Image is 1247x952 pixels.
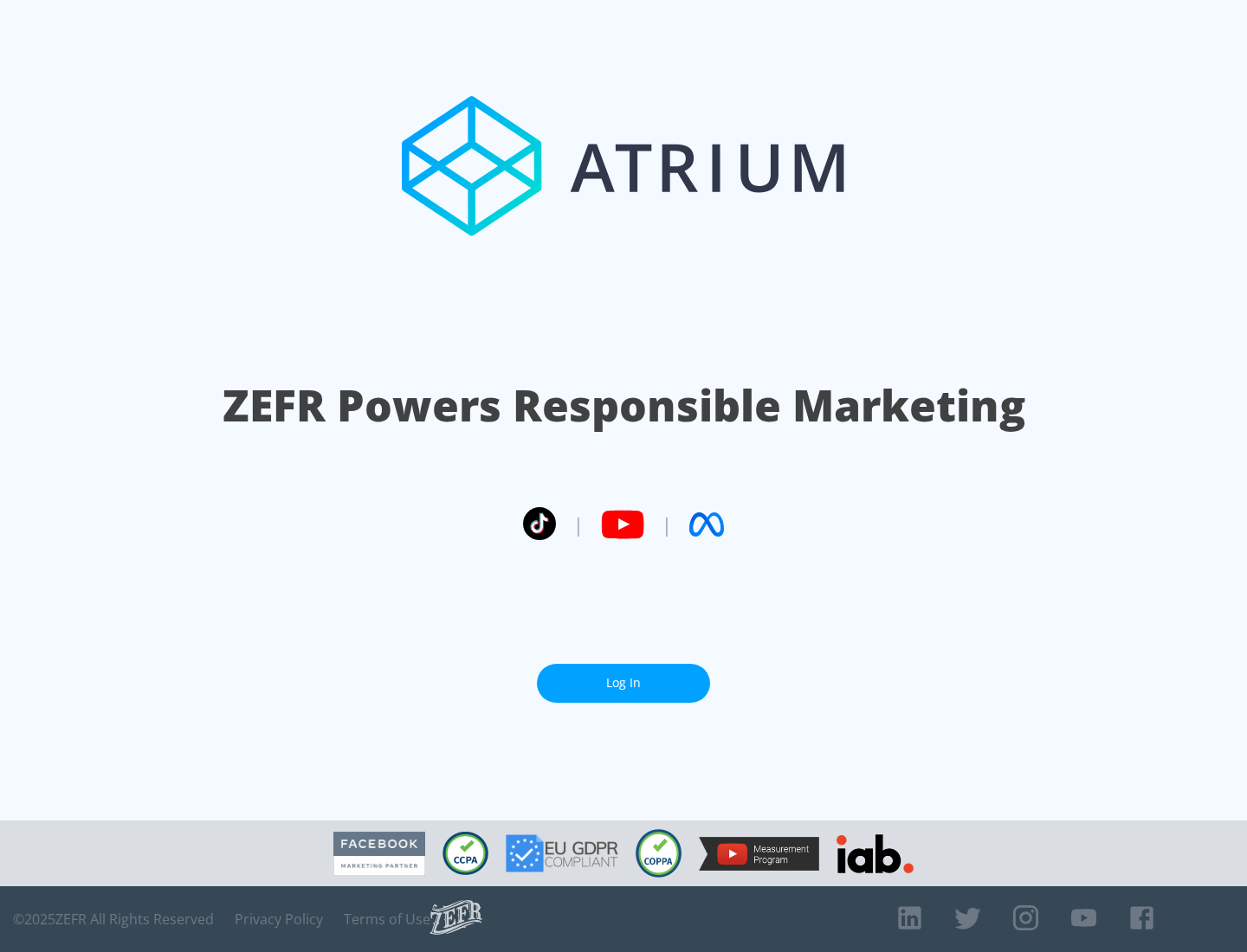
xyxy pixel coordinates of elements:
img: COPPA Compliant [636,829,682,878]
span: | [662,511,672,537]
img: GDPR Compliant [506,834,618,872]
a: Terms of Use [344,910,430,928]
span: © 2025 ZEFR All Rights Reserved [13,910,214,928]
a: Privacy Policy [235,910,323,928]
img: YouTube Measurement Program [699,837,819,871]
img: CCPA Compliant [443,832,488,875]
h1: ZEFR Powers Responsible Marketing [223,376,1025,435]
a: Log In [537,664,710,703]
img: IAB [837,834,914,873]
span: | [573,511,584,537]
img: Facebook Marketing Partner [333,832,425,876]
